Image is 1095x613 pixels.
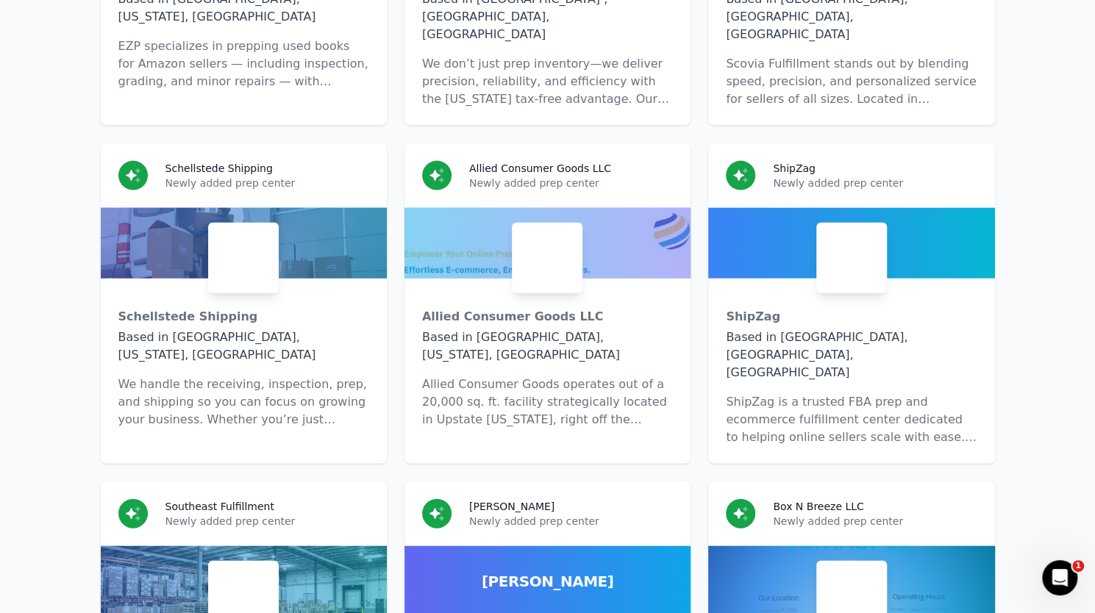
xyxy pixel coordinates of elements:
p: We don’t just prep inventory—we deliver precision, reliability, and efficiency with the [US_STATE... [422,55,673,108]
img: ShipZag [819,226,884,290]
div: Schellstede Shipping [118,308,369,326]
p: Newly added prep center [469,176,673,190]
div: Based in [GEOGRAPHIC_DATA], [GEOGRAPHIC_DATA], [GEOGRAPHIC_DATA] [726,329,977,381]
p: Newly added prep center [165,176,369,190]
iframe: Intercom live chat [1042,560,1077,595]
p: ShipZag is a trusted FBA prep and ecommerce fulfillment center dedicated to helping online seller... [726,393,977,446]
span: [PERSON_NAME] [482,571,613,592]
h3: Allied Consumer Goods LLC [469,161,611,176]
h3: Schellstede Shipping [165,161,273,176]
img: Schellstede Shipping [211,226,276,290]
h3: Southeast Fulfillment [165,499,274,514]
h3: ShipZag [773,161,816,176]
p: Newly added prep center [773,176,977,190]
div: ShipZag [726,308,977,326]
div: Allied Consumer Goods LLC [422,308,673,326]
p: EZP specializes in prepping used books for Amazon sellers — including inspection, grading, and mi... [118,37,369,90]
p: Allied Consumer Goods operates out of a 20,000 sq. ft. facility strategically located in Upstate ... [422,376,673,429]
p: Newly added prep center [165,514,369,528]
p: We handle the receiving, inspection, prep, and shipping so you can focus on growing your business... [118,376,369,429]
div: Based in [GEOGRAPHIC_DATA], [US_STATE], [GEOGRAPHIC_DATA] [422,329,673,364]
a: Schellstede ShippingNewly added prep centerSchellstede ShippingSchellstede ShippingBased in [GEOG... [101,143,387,464]
img: Allied Consumer Goods LLC [515,226,579,290]
div: Based in [GEOGRAPHIC_DATA], [US_STATE], [GEOGRAPHIC_DATA] [118,329,369,364]
span: 1 [1072,560,1084,572]
h3: Box N Breeze LLC [773,499,863,514]
h3: [PERSON_NAME] [469,499,554,514]
a: ShipZagNewly added prep centerShipZagShipZagBased in [GEOGRAPHIC_DATA], [GEOGRAPHIC_DATA], [GEOGR... [708,143,994,464]
p: Newly added prep center [773,514,977,528]
a: Allied Consumer Goods LLCNewly added prep centerAllied Consumer Goods LLCAllied Consumer Goods LL... [404,143,691,464]
p: Newly added prep center [469,514,673,528]
p: Scovia Fulfillment stands out by blending speed, precision, and personalized service for sellers ... [726,55,977,108]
